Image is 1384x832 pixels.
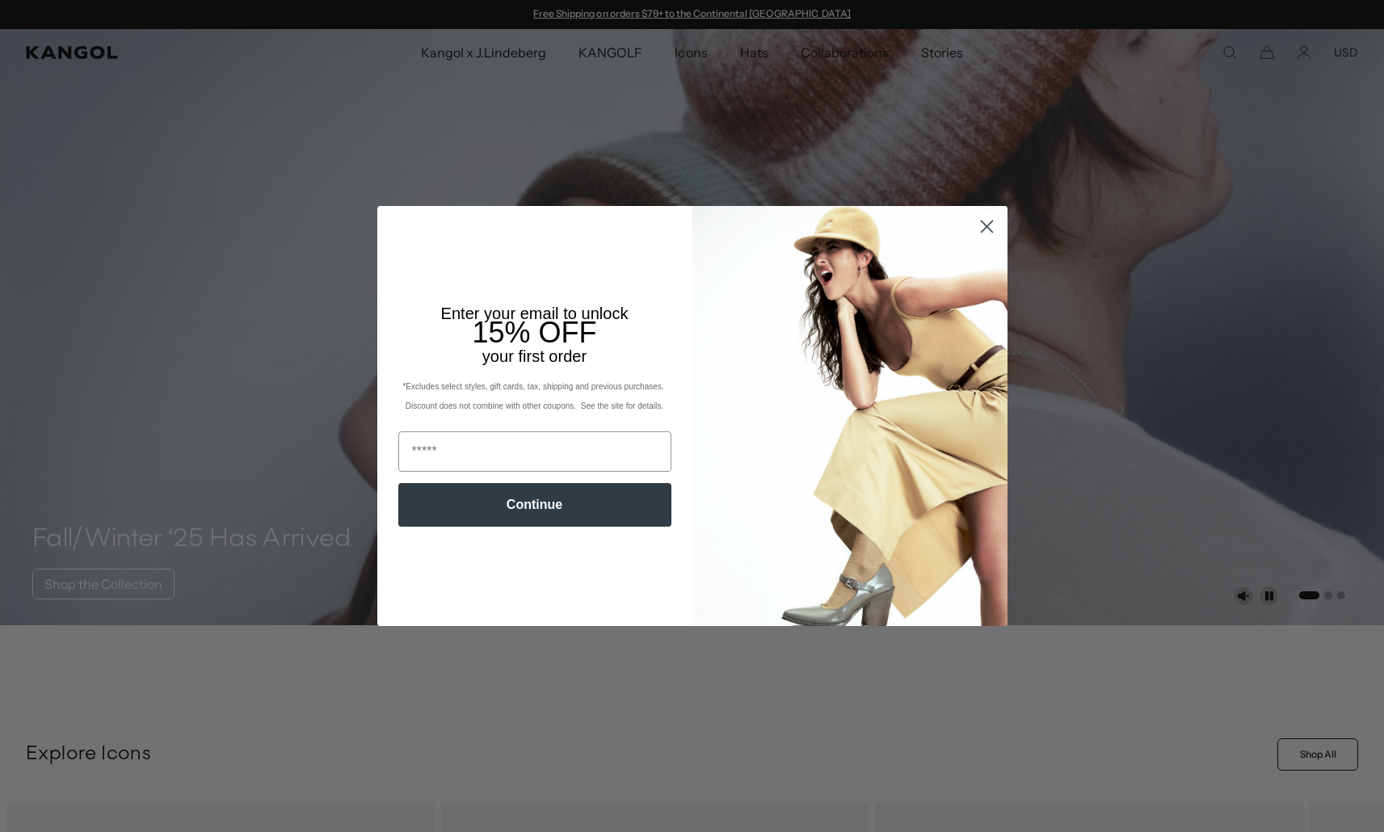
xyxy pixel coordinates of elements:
[472,316,596,349] span: 15% OFF
[973,212,1001,241] button: Close dialog
[398,483,671,527] button: Continue
[692,206,1008,626] img: 93be19ad-e773-4382-80b9-c9d740c9197f.jpeg
[402,382,666,410] span: *Excludes select styles, gift cards, tax, shipping and previous purchases. Discount does not comb...
[398,431,671,472] input: Email
[441,305,629,322] span: Enter your email to unlock
[482,347,587,365] span: your first order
